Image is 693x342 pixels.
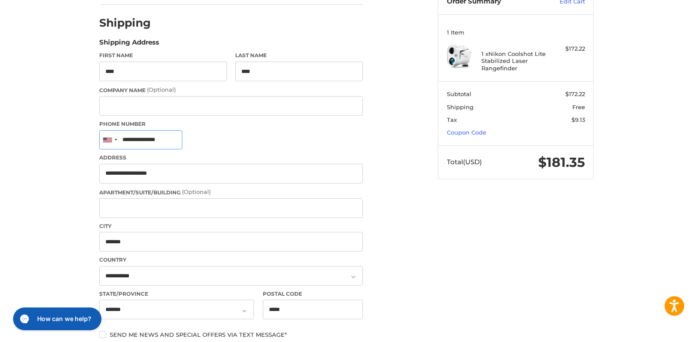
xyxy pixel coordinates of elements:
[447,29,585,36] h3: 1 Item
[550,45,585,53] div: $172.22
[99,331,363,338] label: Send me news and special offers via text message*
[538,154,585,170] span: $181.35
[572,104,585,111] span: Free
[621,318,693,342] iframe: Google Customer Reviews
[571,116,585,123] span: $9.13
[9,304,104,333] iframe: Gorgias live chat messenger
[99,16,151,30] h2: Shipping
[481,50,548,72] h4: 1 x Nikon Coolshot Lite Stabilized Laser Rangefinder
[99,222,363,230] label: City
[263,290,363,298] label: Postal Code
[99,120,363,128] label: Phone Number
[99,86,363,94] label: Company Name
[182,188,211,195] small: (Optional)
[447,158,482,166] span: Total (USD)
[447,129,486,136] a: Coupon Code
[99,38,159,52] legend: Shipping Address
[447,104,474,111] span: Shipping
[100,131,120,149] div: United States: +1
[447,116,457,123] span: Tax
[565,90,585,97] span: $172.22
[235,52,363,59] label: Last Name
[99,256,363,264] label: Country
[447,90,471,97] span: Subtotal
[99,154,363,162] label: Address
[99,52,227,59] label: First Name
[147,86,176,93] small: (Optional)
[99,290,254,298] label: State/Province
[99,188,363,197] label: Apartment/Suite/Building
